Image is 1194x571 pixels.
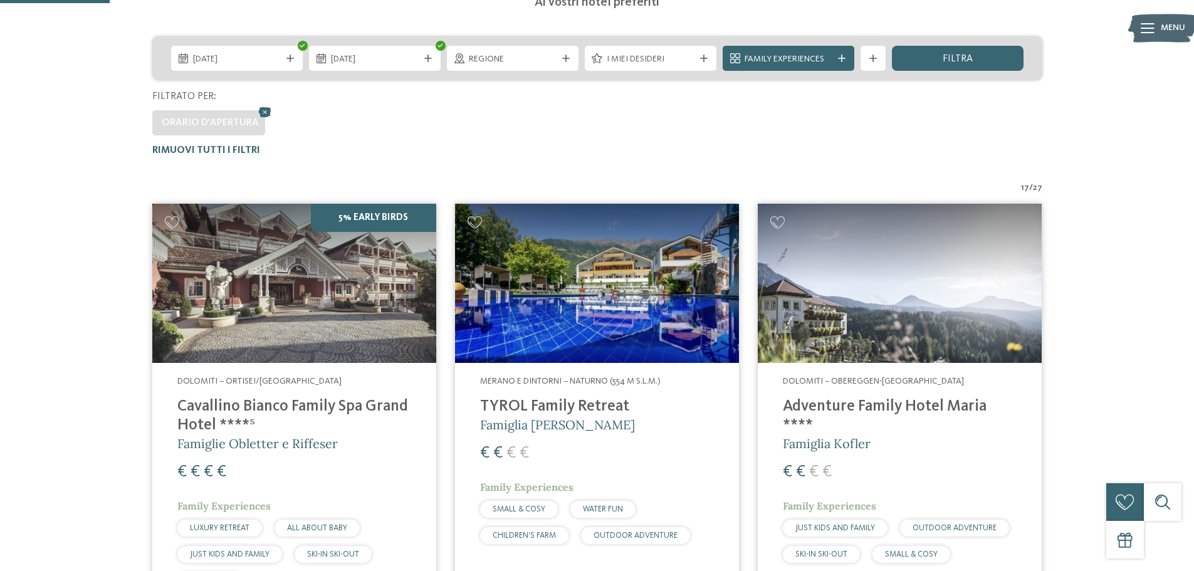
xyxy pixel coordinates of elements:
[809,464,819,480] span: €
[1033,182,1042,194] span: 27
[204,464,213,480] span: €
[152,145,260,155] span: Rimuovi tutti i filtri
[795,550,847,558] span: SKI-IN SKI-OUT
[307,550,359,558] span: SKI-IN SKI-OUT
[607,53,694,66] span: I miei desideri
[152,204,436,364] img: Family Spa Grand Hotel Cavallino Bianco ****ˢ
[1029,182,1033,194] span: /
[177,464,187,480] span: €
[177,377,342,385] span: Dolomiti – Ortisei/[GEOGRAPHIC_DATA]
[783,500,876,512] span: Family Experiences
[193,53,281,66] span: [DATE]
[331,53,419,66] span: [DATE]
[493,445,503,461] span: €
[913,524,997,532] span: OUTDOOR ADVENTURE
[506,445,516,461] span: €
[520,445,529,461] span: €
[493,505,545,513] span: SMALL & COSY
[583,505,623,513] span: WATER FUN
[177,397,411,435] h4: Cavallino Bianco Family Spa Grand Hotel ****ˢ
[162,118,259,128] span: Orario d'apertura
[796,464,805,480] span: €
[287,524,347,532] span: ALL ABOUT BABY
[480,397,714,416] h4: TYROL Family Retreat
[885,550,938,558] span: SMALL & COSY
[783,397,1017,435] h4: Adventure Family Hotel Maria ****
[190,524,249,532] span: LUXURY RETREAT
[594,532,678,540] span: OUTDOOR ADVENTURE
[469,53,557,66] span: Regione
[480,481,573,493] span: Family Experiences
[795,524,875,532] span: JUST KIDS AND FAMILY
[190,550,270,558] span: JUST KIDS AND FAMILY
[177,500,271,512] span: Family Experiences
[822,464,832,480] span: €
[758,204,1042,364] img: Adventure Family Hotel Maria ****
[783,436,871,451] span: Famiglia Kofler
[783,464,792,480] span: €
[745,53,832,66] span: Family Experiences
[493,532,556,540] span: CHILDREN’S FARM
[217,464,226,480] span: €
[177,436,338,451] span: Famiglie Obletter e Riffeser
[152,92,216,102] span: Filtrato per:
[783,377,964,385] span: Dolomiti – Obereggen-[GEOGRAPHIC_DATA]
[480,417,635,432] span: Famiglia [PERSON_NAME]
[943,54,973,64] span: filtra
[480,445,490,461] span: €
[191,464,200,480] span: €
[1021,182,1029,194] span: 17
[455,204,739,364] img: Familien Wellness Residence Tyrol ****
[480,377,661,385] span: Merano e dintorni – Naturno (554 m s.l.m.)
